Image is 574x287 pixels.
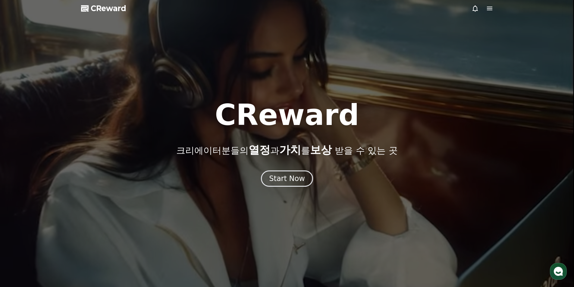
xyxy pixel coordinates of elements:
[261,170,313,187] button: Start Now
[55,200,62,205] span: 대화
[269,174,305,183] div: Start Now
[215,101,359,129] h1: CReward
[261,176,313,182] a: Start Now
[2,191,40,206] a: 홈
[176,144,397,156] p: 크리에이터분들의 과 를 받을 수 있는 곳
[40,191,78,206] a: 대화
[19,200,23,205] span: 홈
[279,144,301,156] span: 가치
[78,191,116,206] a: 설정
[93,200,100,205] span: 설정
[310,144,332,156] span: 보상
[249,144,270,156] span: 열정
[81,4,126,13] a: CReward
[91,4,126,13] span: CReward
